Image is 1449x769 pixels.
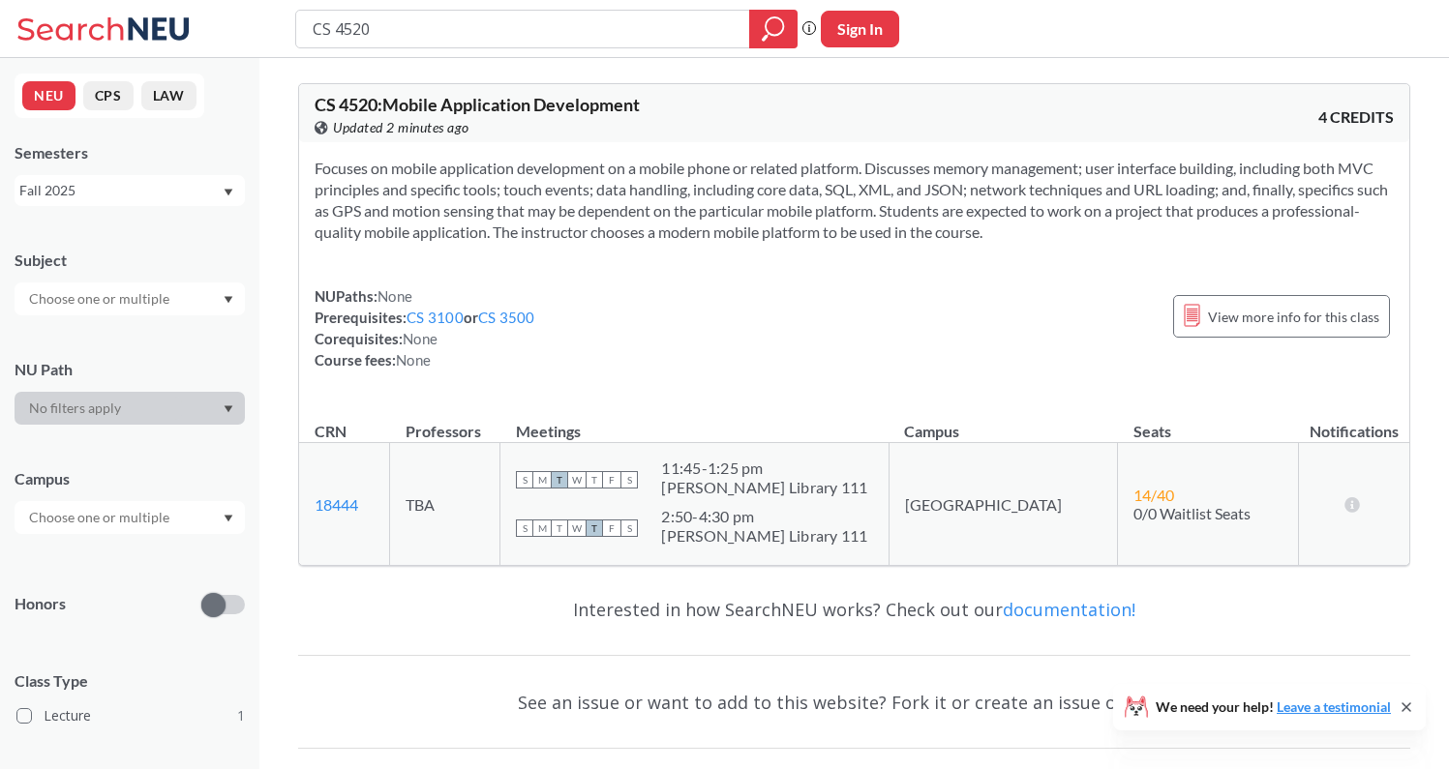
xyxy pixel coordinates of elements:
button: Sign In [821,11,899,47]
span: S [516,471,533,488]
label: Lecture [16,703,245,728]
span: M [533,471,551,488]
a: CS 3100 [407,309,464,326]
div: Subject [15,250,245,271]
span: None [377,287,412,305]
span: None [396,351,431,369]
span: We need your help! [1156,700,1391,714]
a: documentation! [1003,598,1135,621]
div: Fall 2025 [19,180,222,201]
span: CS 4520 : Mobile Application Development [315,94,640,115]
div: See an issue or want to add to this website? Fork it or create an issue on . [298,674,1410,730]
span: Class Type [15,670,245,692]
div: [PERSON_NAME] Library 111 [661,478,867,497]
svg: Dropdown arrow [224,189,233,196]
a: CS 3500 [478,309,535,326]
span: F [603,519,620,537]
th: Seats [1118,401,1299,443]
input: Choose one or multiple [19,287,182,311]
div: NUPaths: Prerequisites: or Corequisites: Course fees: [315,285,535,370]
button: NEU [22,81,75,110]
th: Professors [390,401,500,443]
svg: magnifying glass [762,15,785,43]
span: T [586,519,603,537]
input: Choose one or multiple [19,506,182,529]
div: [PERSON_NAME] Library 111 [661,526,867,546]
span: 4 CREDITS [1318,106,1394,128]
span: T [586,471,603,488]
div: Campus [15,468,245,489]
svg: Dropdown arrow [224,405,233,413]
span: View more info for this class [1208,305,1379,329]
span: S [620,471,638,488]
section: Focuses on mobile application development on a mobile phone or related platform. Discusses memory... [315,158,1394,243]
svg: Dropdown arrow [224,296,233,304]
svg: Dropdown arrow [224,515,233,522]
span: 0/0 Waitlist Seats [1133,504,1251,522]
span: F [603,471,620,488]
div: Dropdown arrow [15,282,245,315]
span: Updated 2 minutes ago [333,117,469,138]
div: magnifying glass [749,10,798,48]
a: Leave a testimonial [1277,698,1391,715]
div: Dropdown arrow [15,392,245,425]
input: Class, professor, course number, "phrase" [311,13,736,45]
span: None [403,330,438,347]
th: Campus [889,401,1117,443]
span: S [516,519,533,537]
div: Fall 2025Dropdown arrow [15,175,245,206]
button: LAW [141,81,196,110]
button: CPS [83,81,134,110]
span: 14 / 40 [1133,486,1174,504]
td: TBA [390,443,500,566]
div: Dropdown arrow [15,501,245,534]
div: 11:45 - 1:25 pm [661,458,867,478]
span: T [551,519,568,537]
div: NU Path [15,359,245,380]
div: Interested in how SearchNEU works? Check out our [298,581,1410,637]
span: M [533,519,551,537]
span: W [568,471,586,488]
span: T [551,471,568,488]
span: W [568,519,586,537]
div: 2:50 - 4:30 pm [661,507,867,526]
span: 1 [237,705,245,726]
a: 18444 [315,495,358,514]
span: S [620,519,638,537]
th: Notifications [1298,401,1409,443]
p: Honors [15,593,66,615]
div: CRN [315,421,347,442]
td: [GEOGRAPHIC_DATA] [889,443,1117,566]
th: Meetings [500,401,889,443]
div: Semesters [15,142,245,163]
